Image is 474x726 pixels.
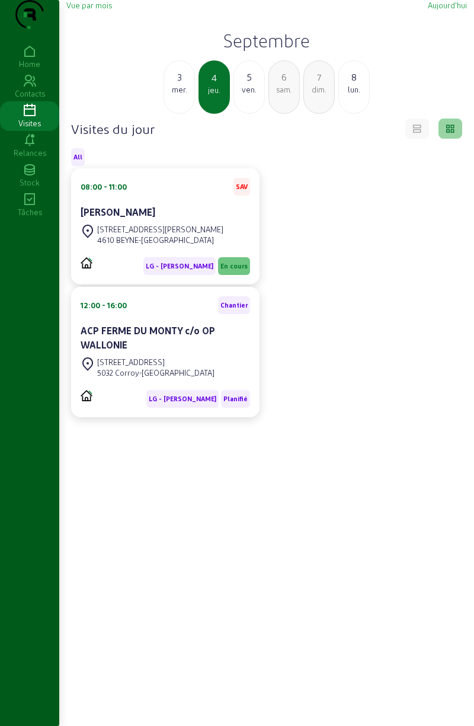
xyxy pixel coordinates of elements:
[66,1,112,9] span: Vue par mois
[146,262,213,270] span: LG - [PERSON_NAME]
[223,395,248,403] span: Planifié
[200,85,229,95] div: jeu.
[73,153,82,161] span: All
[220,301,248,309] span: Chantier
[234,70,264,84] div: 5
[66,30,467,51] h2: Septembre
[149,395,216,403] span: LG - [PERSON_NAME]
[234,84,264,95] div: ven.
[97,357,214,367] div: [STREET_ADDRESS]
[164,84,194,95] div: mer.
[304,70,334,84] div: 7
[304,84,334,95] div: dim.
[81,390,92,401] img: PVELEC
[97,367,214,378] div: 5032 Corroy-[GEOGRAPHIC_DATA]
[97,235,223,245] div: 4610 BEYNE-[GEOGRAPHIC_DATA]
[428,1,467,9] span: Aujourd'hui
[269,84,299,95] div: sam.
[71,120,155,137] h4: Visites du jour
[220,262,248,270] span: En cours
[164,70,194,84] div: 3
[81,206,155,218] cam-card-title: [PERSON_NAME]
[236,183,248,191] span: SAV
[97,224,223,235] div: [STREET_ADDRESS][PERSON_NAME]
[200,71,229,85] div: 4
[81,300,127,311] div: 12:00 - 16:00
[81,257,92,268] img: PVELEC
[269,70,299,84] div: 6
[339,70,369,84] div: 8
[81,325,215,350] cam-card-title: ACP FERME DU MONTY c/o OP WALLONIE
[81,181,127,192] div: 08:00 - 11:00
[339,84,369,95] div: lun.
